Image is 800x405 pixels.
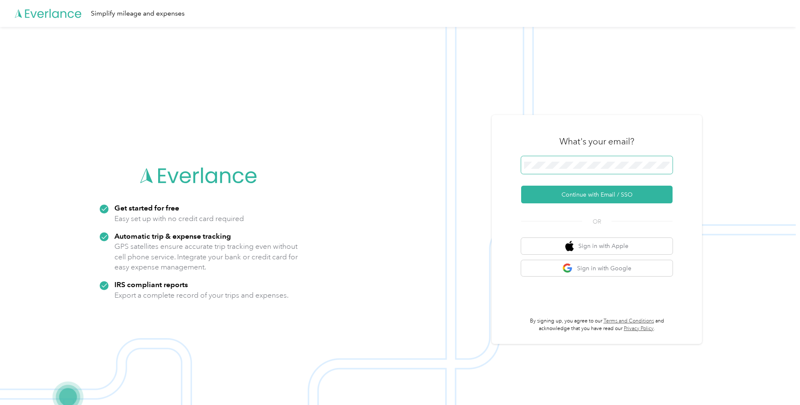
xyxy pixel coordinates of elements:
[582,217,612,226] span: OR
[604,318,654,324] a: Terms and Conditions
[91,8,185,19] div: Simplify mileage and expenses
[114,280,188,289] strong: IRS compliant reports
[562,263,573,274] img: google logo
[624,325,654,332] a: Privacy Policy
[521,186,673,203] button: Continue with Email / SSO
[521,238,673,254] button: apple logoSign in with Apple
[114,232,231,240] strong: Automatic trip & expense tracking
[559,136,634,147] h3: What's your email?
[521,260,673,277] button: google logoSign in with Google
[114,241,298,272] p: GPS satellites ensure accurate trip tracking even without cell phone service. Integrate your bank...
[114,290,289,301] p: Export a complete record of your trips and expenses.
[521,317,673,332] p: By signing up, you agree to our and acknowledge that you have read our .
[114,203,179,212] strong: Get started for free
[565,241,574,251] img: apple logo
[114,213,244,224] p: Easy set up with no credit card required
